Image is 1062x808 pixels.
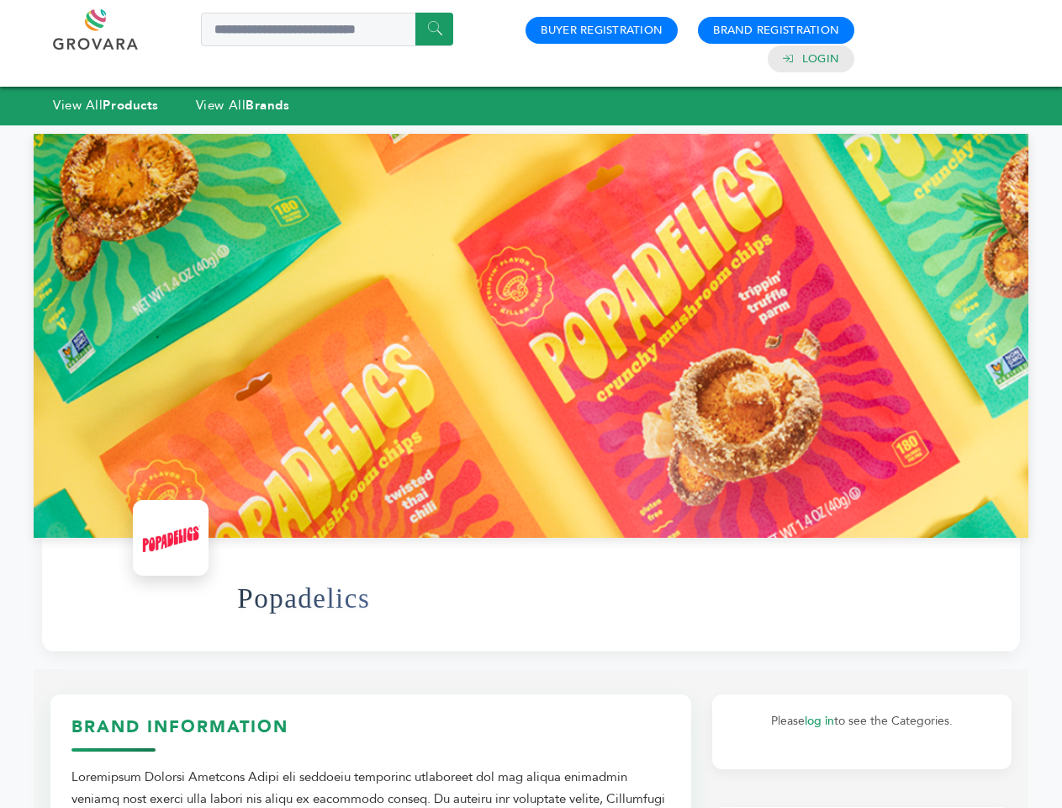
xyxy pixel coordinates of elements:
h1: Popadelics [237,557,370,640]
a: View AllBrands [196,97,290,114]
input: Search a product or brand... [201,13,453,46]
strong: Brands [246,97,289,114]
a: View AllProducts [53,97,159,114]
a: Buyer Registration [541,23,663,38]
img: Popadelics Logo [137,504,204,571]
strong: Products [103,97,158,114]
a: log in [805,713,834,729]
a: Brand Registration [713,23,839,38]
a: Login [802,51,839,66]
h3: Brand Information [71,715,670,752]
p: Please to see the Categories. [729,711,995,731]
